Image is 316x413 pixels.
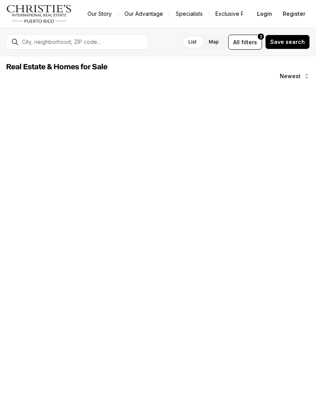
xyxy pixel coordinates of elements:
[182,35,203,49] label: List
[203,35,225,49] label: Map
[209,8,274,19] a: Exclusive Properties
[170,8,209,19] a: Specialists
[280,73,301,79] span: Newest
[241,38,257,46] span: filters
[118,8,169,19] a: Our Advantage
[252,6,277,22] button: Login
[257,11,272,17] span: Login
[270,39,305,45] span: Save search
[6,63,108,71] span: Real Estate & Homes for Sale
[81,8,118,19] a: Our Story
[283,11,305,17] span: Register
[228,35,262,50] button: Allfilters2
[265,35,310,49] button: Save search
[233,38,240,46] span: All
[275,69,314,84] button: Newest
[6,5,72,23] img: logo
[278,6,310,22] button: Register
[260,33,262,40] span: 2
